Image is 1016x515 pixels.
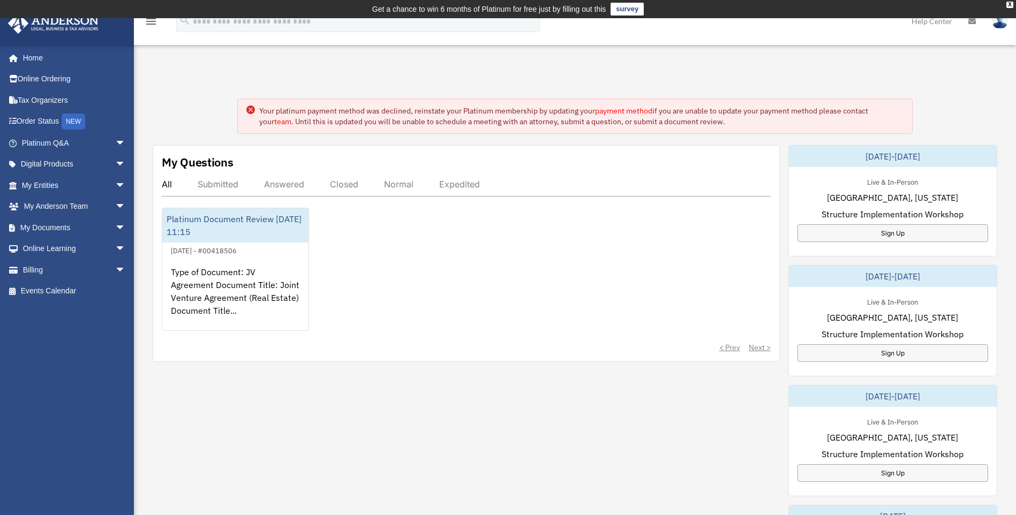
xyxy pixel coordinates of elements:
[115,132,137,154] span: arrow_drop_down
[7,175,142,196] a: My Entitiesarrow_drop_down
[115,196,137,218] span: arrow_drop_down
[7,47,137,69] a: Home
[162,154,234,170] div: My Questions
[7,238,142,260] a: Online Learningarrow_drop_down
[822,208,964,221] span: Structure Implementation Workshop
[859,415,927,427] div: Live & In-Person
[162,179,172,190] div: All
[264,179,304,190] div: Answered
[115,175,137,196] span: arrow_drop_down
[7,154,142,175] a: Digital Productsarrow_drop_down
[115,217,137,239] span: arrow_drop_down
[797,464,988,482] a: Sign Up
[115,259,137,281] span: arrow_drop_down
[5,13,102,34] img: Anderson Advisors Platinum Portal
[330,179,358,190] div: Closed
[822,448,964,460] span: Structure Implementation Workshop
[384,179,413,190] div: Normal
[827,191,958,204] span: [GEOGRAPHIC_DATA], [US_STATE]
[992,13,1008,29] img: User Pic
[827,431,958,444] span: [GEOGRAPHIC_DATA], [US_STATE]
[198,179,238,190] div: Submitted
[372,3,606,16] div: Get a chance to win 6 months of Platinum for free just by filling out this
[7,217,142,238] a: My Documentsarrow_drop_down
[439,179,480,190] div: Expedited
[145,19,157,28] a: menu
[62,113,85,130] div: NEW
[179,14,191,26] i: search
[789,385,997,407] div: [DATE]-[DATE]
[162,244,245,255] div: [DATE] - #00418506
[274,117,291,126] a: team
[7,111,142,133] a: Order StatusNEW
[162,208,308,243] div: Platinum Document Review [DATE] 11:15
[822,328,964,340] span: Structure Implementation Workshop
[162,208,309,331] a: Platinum Document Review [DATE] 11:15[DATE] - #00418506Type of Document: JV Agreement Document Ti...
[1006,2,1013,8] div: close
[859,176,927,187] div: Live & In-Person
[859,296,927,307] div: Live & In-Person
[115,238,137,260] span: arrow_drop_down
[7,259,142,281] a: Billingarrow_drop_down
[259,105,904,127] div: Your platinum payment method was declined, reinstate your Platinum membership by updating your if...
[611,3,644,16] a: survey
[797,224,988,242] a: Sign Up
[797,344,988,362] a: Sign Up
[145,15,157,28] i: menu
[7,281,142,302] a: Events Calendar
[789,266,997,287] div: [DATE]-[DATE]
[162,257,308,340] div: Type of Document: JV Agreement Document Title: Joint Venture Agreement (Real Estate) Document Tit...
[7,196,142,217] a: My Anderson Teamarrow_drop_down
[7,69,142,90] a: Online Ordering
[7,89,142,111] a: Tax Organizers
[7,132,142,154] a: Platinum Q&Aarrow_drop_down
[827,311,958,324] span: [GEOGRAPHIC_DATA], [US_STATE]
[595,106,652,116] a: payment method
[115,154,137,176] span: arrow_drop_down
[789,146,997,167] div: [DATE]-[DATE]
